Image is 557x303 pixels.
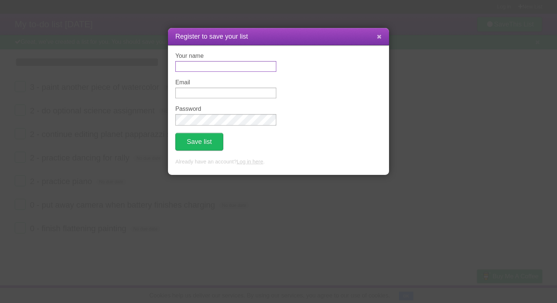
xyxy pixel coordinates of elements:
[237,159,263,165] a: Log in here
[175,106,276,112] label: Password
[175,158,382,166] p: Already have an account? .
[175,79,276,86] label: Email
[175,32,382,42] h1: Register to save your list
[175,133,223,151] button: Save list
[175,53,276,59] label: Your name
